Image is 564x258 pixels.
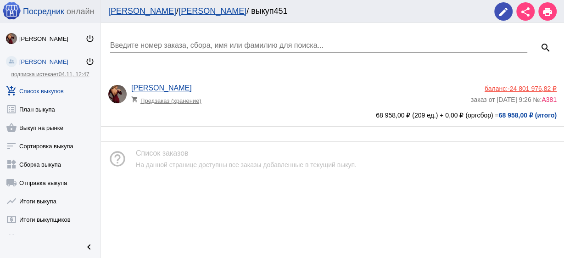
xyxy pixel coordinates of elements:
[6,140,17,151] mat-icon: sort
[542,6,553,17] mat-icon: print
[6,159,17,170] mat-icon: widgets
[84,241,95,252] mat-icon: chevron_left
[23,7,64,17] span: Посредник
[108,6,485,16] div: / / выкуп451
[108,112,557,119] div: 68 958,00 ₽ (209 ед.) + 0,00 ₽ (оргсбор) =
[540,42,551,53] mat-icon: search
[131,92,207,104] div: Предзаказ (хранение)
[110,41,527,50] input: Введите номер заказа, сбора, имя или фамилию для поиска...
[6,122,17,133] mat-icon: shopping_basket
[59,71,89,78] span: 04.11, 12:47
[6,56,17,67] img: community_200.png
[67,7,94,17] span: онлайн
[131,96,140,103] mat-icon: shopping_cart
[108,150,127,168] mat-icon: help_outline
[2,1,21,20] img: apple-icon-60x60.png
[6,232,17,243] mat-icon: group
[471,92,557,103] div: заказ от [DATE] 9:26 №:
[498,6,509,17] mat-icon: edit
[11,71,89,78] a: подписка истекает04.11, 12:47
[6,196,17,207] mat-icon: show_chart
[6,104,17,115] mat-icon: list_alt
[508,85,557,92] span: -24 801 976,82 ₽
[85,34,95,43] mat-icon: power_settings_new
[542,96,557,103] span: А381
[179,6,246,16] a: [PERSON_NAME]
[136,161,357,168] div: На данной странице доступны все заказы добавленные в текущий выкуп.
[85,57,95,66] mat-icon: power_settings_new
[6,177,17,188] mat-icon: local_shipping
[19,35,85,42] div: [PERSON_NAME]
[108,85,127,103] img: O4awEp9LpKGYEZBxOm6KLRXQrA0SojuAgygPtFCRogdHmNS3bfFw-bnmtcqyXLVtOmoJu9Rw.jpg
[520,6,531,17] mat-icon: share
[6,85,17,96] mat-icon: add_shopping_cart
[471,85,557,92] div: баланс:
[6,214,17,225] mat-icon: local_atm
[131,84,192,92] a: [PERSON_NAME]
[136,149,357,161] div: Список заказов
[108,6,176,16] a: [PERSON_NAME]
[6,33,17,44] img: O4awEp9LpKGYEZBxOm6KLRXQrA0SojuAgygPtFCRogdHmNS3bfFw-bnmtcqyXLVtOmoJu9Rw.jpg
[19,58,85,65] div: [PERSON_NAME]
[499,112,557,119] b: 68 958,00 ₽ (итого)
